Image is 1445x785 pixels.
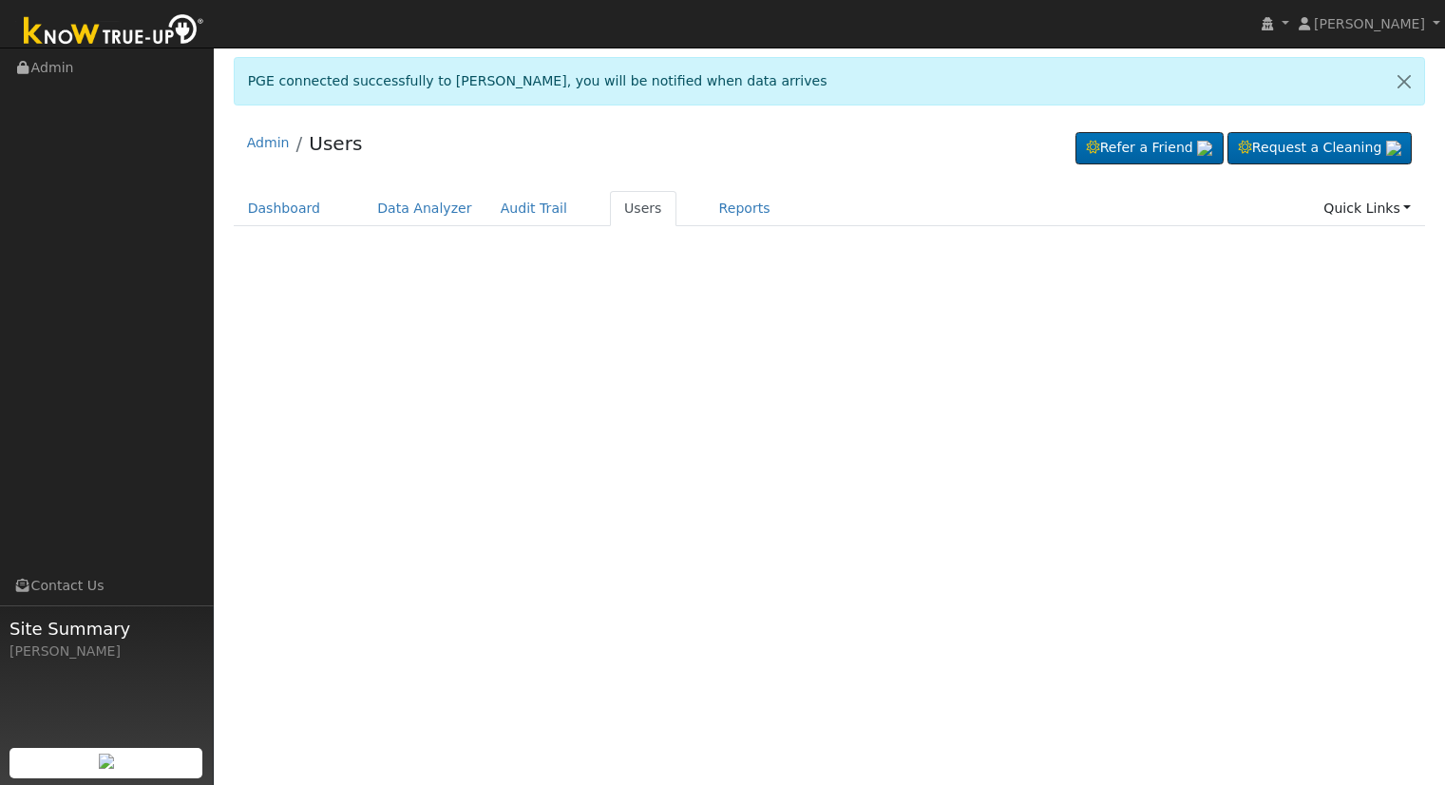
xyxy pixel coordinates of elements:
a: Quick Links [1309,191,1425,226]
img: Know True-Up [14,10,214,53]
div: PGE connected successfully to [PERSON_NAME], you will be notified when data arrives [234,57,1426,105]
a: Users [610,191,676,226]
a: Dashboard [234,191,335,226]
a: Users [309,132,362,155]
span: Site Summary [10,616,203,641]
a: Request a Cleaning [1227,132,1412,164]
img: retrieve [1386,141,1401,156]
a: Audit Trail [486,191,581,226]
div: [PERSON_NAME] [10,641,203,661]
a: Close [1384,58,1424,105]
img: retrieve [99,754,114,769]
a: Refer a Friend [1075,132,1224,164]
span: [PERSON_NAME] [1314,16,1425,31]
img: retrieve [1197,141,1212,156]
a: Admin [247,135,290,150]
a: Data Analyzer [363,191,486,226]
a: Reports [705,191,785,226]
